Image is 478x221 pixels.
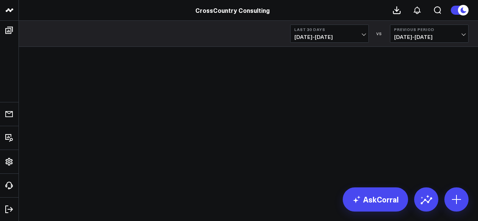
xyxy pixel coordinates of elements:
[294,27,365,32] b: Last 30 Days
[394,27,464,32] b: Previous Period
[294,34,365,40] span: [DATE] - [DATE]
[290,25,369,43] button: Last 30 Days[DATE]-[DATE]
[390,25,469,43] button: Previous Period[DATE]-[DATE]
[343,187,408,212] a: AskCorral
[195,6,270,14] a: CrossCountry Consulting
[373,31,386,36] div: VS
[394,34,464,40] span: [DATE] - [DATE]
